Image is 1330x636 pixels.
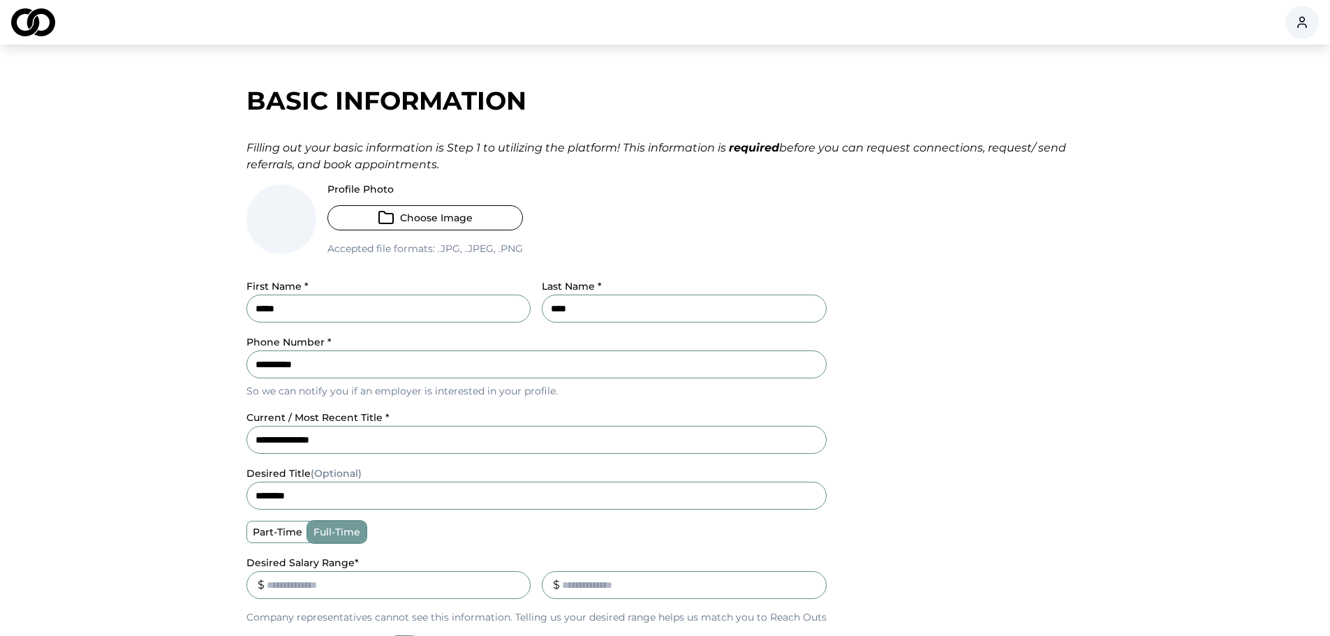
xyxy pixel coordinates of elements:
[327,205,523,230] button: Choose Image
[246,610,827,624] p: Company representatives cannot see this information. Telling us your desired range helps us match...
[246,280,309,293] label: First Name *
[246,336,332,348] label: Phone Number *
[553,577,560,593] div: $
[246,140,1084,173] div: Filling out your basic information is Step 1 to utilizing the platform! This information is befor...
[542,556,547,569] label: _
[246,411,390,424] label: current / most recent title *
[327,242,523,256] p: Accepted file formats:
[729,141,779,154] strong: required
[258,577,265,593] div: $
[246,556,359,569] label: Desired Salary Range *
[308,522,366,542] label: full-time
[542,280,602,293] label: Last Name *
[246,467,362,480] label: desired title
[435,242,523,255] span: .jpg, .jpeg, .png
[246,87,1084,114] div: Basic Information
[311,467,362,480] span: (Optional)
[11,8,55,36] img: logo
[247,522,308,542] label: part-time
[327,184,523,194] label: Profile Photo
[246,384,827,398] p: So we can notify you if an employer is interested in your profile.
